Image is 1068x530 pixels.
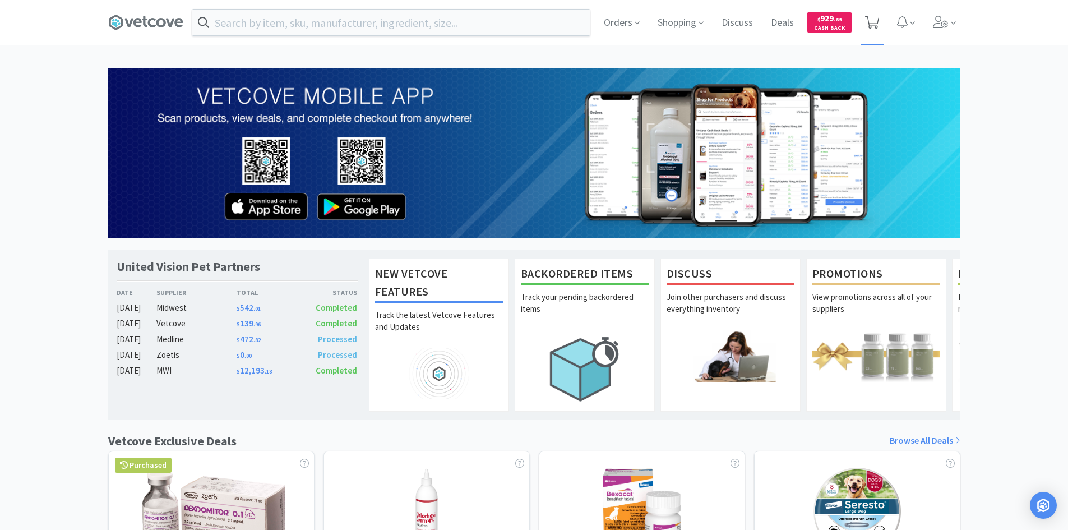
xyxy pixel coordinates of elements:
[156,333,237,346] div: Medline
[812,330,940,381] img: hero_promotions.png
[660,259,801,411] a: DiscussJoin other purchasers and discuss everything inventory
[717,18,757,28] a: Discuss
[265,368,272,375] span: . 18
[667,291,794,330] p: Join other purchasers and discuss everything inventory
[117,348,358,362] a: [DATE]Zoetis$0.00Processed
[667,265,794,285] h1: Discuss
[318,334,357,344] span: Processed
[117,364,358,377] a: [DATE]MWI$12,193.18Completed
[253,321,261,328] span: . 96
[515,259,655,411] a: Backordered ItemsTrack your pending backordered items
[375,348,503,399] img: hero_feature_roadmap.png
[108,431,237,451] h1: Vetcove Exclusive Deals
[117,364,157,377] div: [DATE]
[117,259,260,275] h1: United Vision Pet Partners
[192,10,590,35] input: Search by item, sku, manufacturer, ingredient, size...
[156,348,237,362] div: Zoetis
[237,321,240,328] span: $
[117,287,157,298] div: Date
[806,259,946,411] a: PromotionsView promotions across all of your suppliers
[316,365,357,376] span: Completed
[237,352,240,360] span: $
[521,291,649,330] p: Track your pending backordered items
[237,287,297,298] div: Total
[890,434,960,448] a: Browse All Deals
[369,259,509,411] a: New Vetcove FeaturesTrack the latest Vetcove Features and Updates
[117,317,358,330] a: [DATE]Vetcove$139.96Completed
[253,337,261,344] span: . 82
[807,7,852,38] a: $929.69Cash Back
[812,265,940,285] h1: Promotions
[237,318,261,329] span: 139
[156,317,237,330] div: Vetcove
[117,333,358,346] a: [DATE]Medline$472.82Processed
[817,16,820,23] span: $
[375,265,503,303] h1: New Vetcove Features
[253,305,261,312] span: . 01
[375,309,503,348] p: Track the latest Vetcove Features and Updates
[117,301,157,315] div: [DATE]
[834,16,842,23] span: . 69
[297,287,358,298] div: Status
[812,291,940,330] p: View promotions across all of your suppliers
[237,368,240,375] span: $
[156,287,237,298] div: Supplier
[316,318,357,329] span: Completed
[117,348,157,362] div: [DATE]
[521,330,649,407] img: hero_backorders.png
[108,68,960,238] img: 169a39d576124ab08f10dc54d32f3ffd_4.png
[237,365,272,376] span: 12,193
[237,337,240,344] span: $
[237,334,261,344] span: 472
[237,349,252,360] span: 0
[817,13,842,24] span: 929
[316,302,357,313] span: Completed
[244,352,252,360] span: . 00
[117,301,358,315] a: [DATE]Midwest$542.01Completed
[156,301,237,315] div: Midwest
[667,330,794,381] img: hero_discuss.png
[156,364,237,377] div: MWI
[117,317,157,330] div: [DATE]
[814,25,845,33] span: Cash Back
[237,302,261,313] span: 542
[766,18,798,28] a: Deals
[318,349,357,360] span: Processed
[237,305,240,312] span: $
[1030,492,1057,519] div: Open Intercom Messenger
[521,265,649,285] h1: Backordered Items
[117,333,157,346] div: [DATE]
